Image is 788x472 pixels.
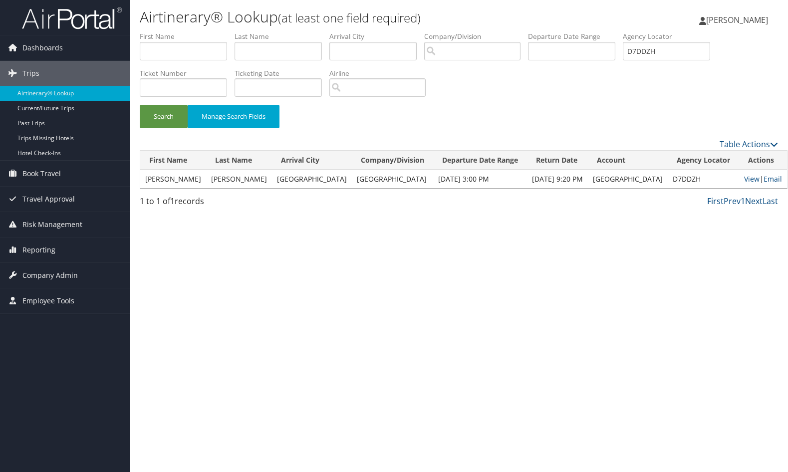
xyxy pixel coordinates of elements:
[22,237,55,262] span: Reporting
[170,196,175,207] span: 1
[235,68,329,78] label: Ticketing Date
[528,31,623,41] label: Departure Date Range
[433,151,527,170] th: Departure Date Range: activate to sort column ascending
[699,5,778,35] a: [PERSON_NAME]
[140,195,288,212] div: 1 to 1 of records
[22,35,63,60] span: Dashboards
[668,170,739,188] td: D7DDZH
[739,151,787,170] th: Actions
[764,174,782,184] a: Email
[588,151,668,170] th: Account: activate to sort column ascending
[329,68,433,78] label: Airline
[329,31,424,41] label: Arrival City
[527,170,588,188] td: [DATE] 9:20 PM
[706,14,768,25] span: [PERSON_NAME]
[22,288,74,313] span: Employee Tools
[206,151,272,170] th: Last Name: activate to sort column ascending
[744,174,760,184] a: View
[140,6,565,27] h1: Airtinerary® Lookup
[527,151,588,170] th: Return Date: activate to sort column ascending
[188,105,279,128] button: Manage Search Fields
[22,6,122,30] img: airportal-logo.png
[206,170,272,188] td: [PERSON_NAME]
[724,196,741,207] a: Prev
[22,187,75,212] span: Travel Approval
[278,9,421,26] small: (at least one field required)
[272,170,352,188] td: [GEOGRAPHIC_DATA]
[707,196,724,207] a: First
[140,31,235,41] label: First Name
[739,170,787,188] td: |
[352,170,433,188] td: [GEOGRAPHIC_DATA]
[623,31,718,41] label: Agency Locator
[140,68,235,78] label: Ticket Number
[272,151,352,170] th: Arrival City: activate to sort column ascending
[668,151,739,170] th: Agency Locator: activate to sort column ascending
[741,196,745,207] a: 1
[140,151,206,170] th: First Name: activate to sort column ascending
[140,105,188,128] button: Search
[235,31,329,41] label: Last Name
[433,170,527,188] td: [DATE] 3:00 PM
[352,151,433,170] th: Company/Division
[720,139,778,150] a: Table Actions
[745,196,763,207] a: Next
[588,170,668,188] td: [GEOGRAPHIC_DATA]
[140,170,206,188] td: [PERSON_NAME]
[22,212,82,237] span: Risk Management
[424,31,528,41] label: Company/Division
[22,263,78,288] span: Company Admin
[22,61,39,86] span: Trips
[763,196,778,207] a: Last
[22,161,61,186] span: Book Travel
